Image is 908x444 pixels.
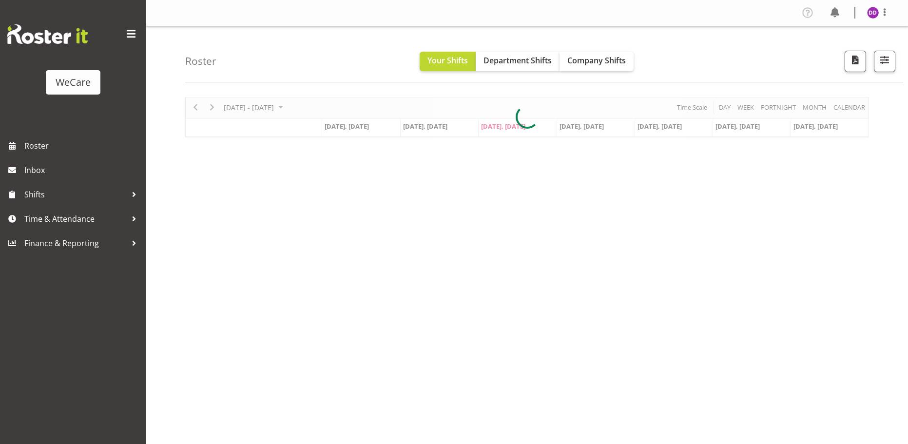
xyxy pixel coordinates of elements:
button: Department Shifts [476,52,560,71]
span: Your Shifts [427,55,468,66]
span: Time & Attendance [24,212,127,226]
button: Filter Shifts [874,51,895,72]
img: demi-dumitrean10946.jpg [867,7,879,19]
img: Rosterit website logo [7,24,88,44]
span: Inbox [24,163,141,177]
button: Company Shifts [560,52,634,71]
button: Your Shifts [420,52,476,71]
h4: Roster [185,56,216,67]
span: Company Shifts [567,55,626,66]
button: Download a PDF of the roster according to the set date range. [845,51,866,72]
span: Department Shifts [483,55,552,66]
span: Finance & Reporting [24,236,127,251]
div: WeCare [56,75,91,90]
span: Roster [24,138,141,153]
span: Shifts [24,187,127,202]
